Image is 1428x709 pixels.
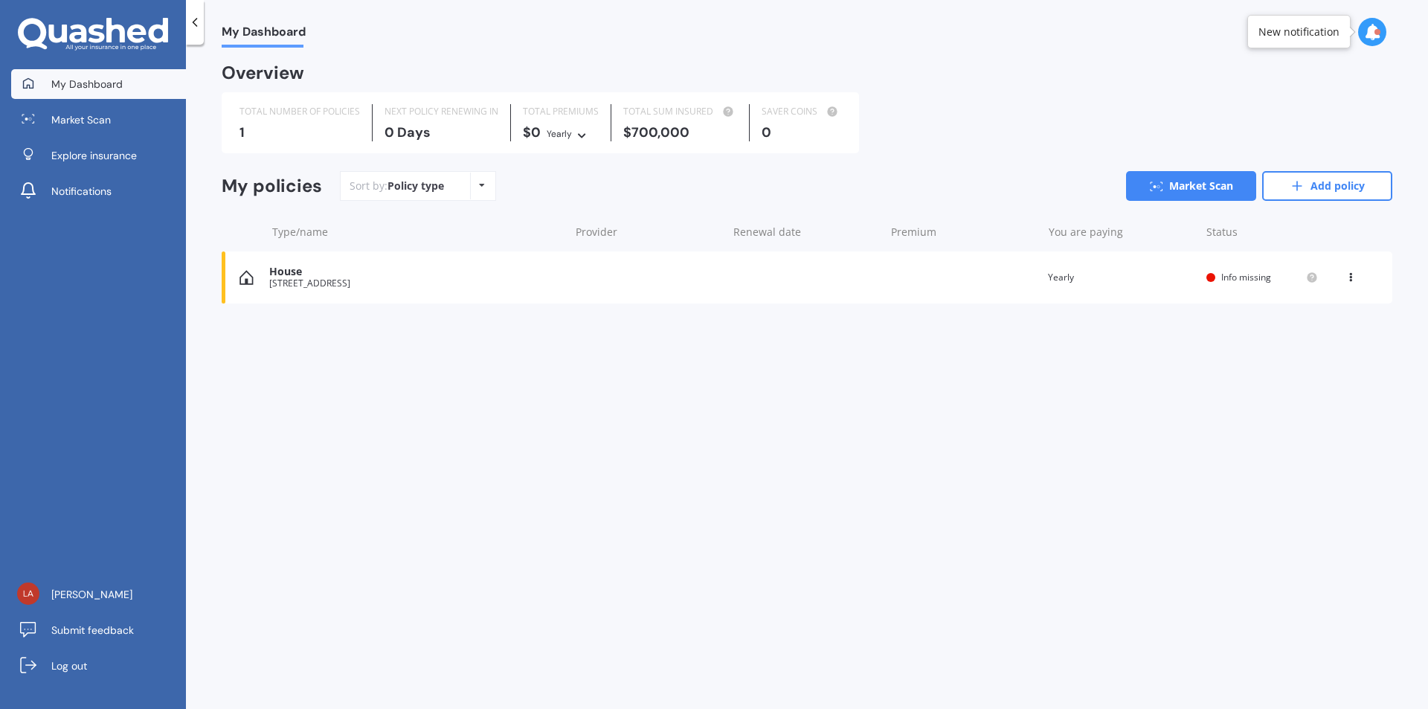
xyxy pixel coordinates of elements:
div: TOTAL NUMBER OF POLICIES [239,104,360,119]
div: Overview [222,65,304,80]
a: Explore insurance [11,141,186,170]
div: Renewal date [733,225,879,240]
div: House [269,266,562,278]
span: Log out [51,658,87,673]
div: [STREET_ADDRESS] [269,278,562,289]
div: $700,000 [623,125,737,140]
span: My Dashboard [222,25,306,45]
div: TOTAL SUM INSURED [623,104,737,119]
div: $0 [523,125,599,141]
a: Submit feedback [11,615,186,645]
span: Info missing [1221,271,1271,283]
div: 0 Days [385,125,498,140]
span: Submit feedback [51,623,134,638]
a: Log out [11,651,186,681]
div: 1 [239,125,360,140]
a: Market Scan [1126,171,1256,201]
div: Yearly [1048,270,1194,285]
div: Status [1206,225,1318,240]
a: Market Scan [11,105,186,135]
div: Yearly [547,126,572,141]
div: Provider [576,225,721,240]
a: Notifications [11,176,186,206]
div: TOTAL PREMIUMS [523,104,599,119]
div: Sort by: [350,179,444,193]
img: 43d40565e517b2f560f5a55a41756b6a [17,583,39,605]
div: SAVER COINS [762,104,841,119]
div: Premium [891,225,1037,240]
img: House [239,270,254,285]
span: Market Scan [51,112,111,127]
div: Type/name [272,225,564,240]
a: My Dashboard [11,69,186,99]
div: 0 [762,125,841,140]
span: My Dashboard [51,77,123,92]
div: NEXT POLICY RENEWING IN [385,104,498,119]
div: You are paying [1049,225,1194,240]
a: Add policy [1262,171,1392,201]
span: [PERSON_NAME] [51,587,132,602]
span: Notifications [51,184,112,199]
a: [PERSON_NAME] [11,580,186,609]
div: My policies [222,176,322,197]
span: Explore insurance [51,148,137,163]
div: New notification [1258,25,1339,39]
div: Policy type [387,179,444,193]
